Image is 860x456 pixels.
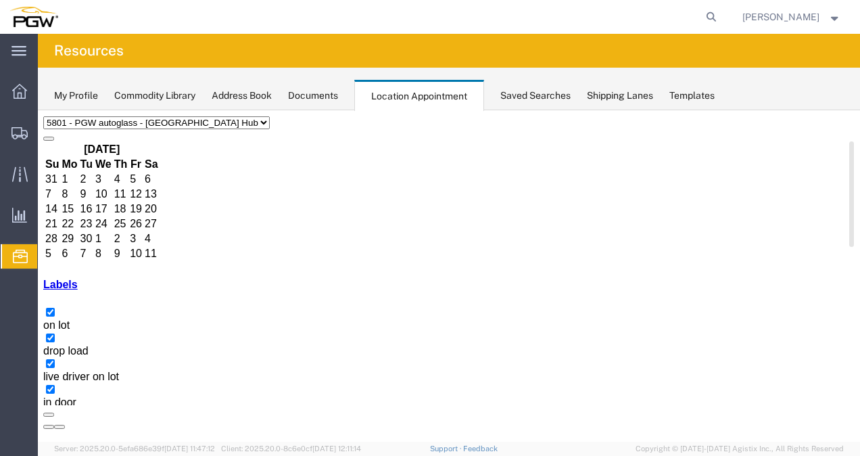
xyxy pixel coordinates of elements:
[42,122,55,135] td: 30
[164,444,215,453] span: [DATE] 11:47:12
[742,9,842,25] button: [PERSON_NAME]
[636,443,844,455] span: Copyright © [DATE]-[DATE] Agistix Inc., All Rights Reserved
[9,7,58,27] img: logo
[114,89,195,103] div: Commodity Library
[8,223,17,232] input: drop load
[354,80,484,111] div: Location Appointment
[76,122,91,135] td: 2
[76,137,91,150] td: 9
[57,122,74,135] td: 1
[5,235,51,246] span: drop load
[91,137,105,150] td: 10
[587,89,653,103] div: Shipping Lanes
[500,89,571,103] div: Saved Searches
[7,137,22,150] td: 5
[54,444,215,453] span: Server: 2025.20.0-5efa686e39f
[106,122,121,135] td: 4
[8,249,17,258] input: live driver on lot
[106,137,121,150] td: 11
[8,275,17,283] input: in door
[5,286,39,298] span: in door
[42,137,55,150] td: 7
[463,444,498,453] a: Feedback
[23,137,40,150] td: 6
[54,34,124,68] h4: Resources
[221,444,361,453] span: Client: 2025.20.0-8c6e0cf
[38,110,860,442] iframe: FS Legacy Container
[430,444,464,453] a: Support
[8,198,17,206] input: on lot
[57,137,74,150] td: 8
[312,444,361,453] span: [DATE] 12:11:14
[669,89,715,103] div: Templates
[54,89,98,103] div: My Profile
[212,89,272,103] div: Address Book
[5,260,81,272] span: live driver on lot
[5,168,40,180] a: Labels
[91,122,105,135] td: 3
[288,89,338,103] div: Documents
[742,9,819,24] span: Adrian Castro
[5,209,32,221] span: on lot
